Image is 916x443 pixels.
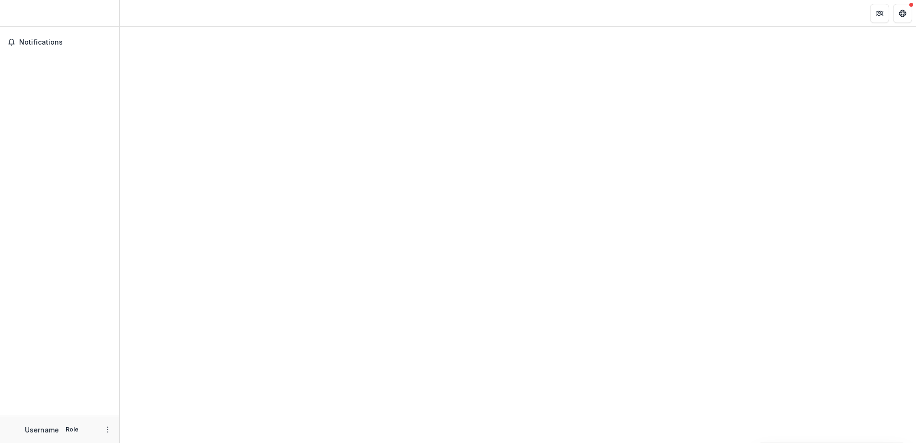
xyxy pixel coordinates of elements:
[870,4,889,23] button: Partners
[102,424,114,435] button: More
[893,4,912,23] button: Get Help
[4,35,115,50] button: Notifications
[63,425,81,434] p: Role
[19,38,112,47] span: Notifications
[25,425,59,435] p: Username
